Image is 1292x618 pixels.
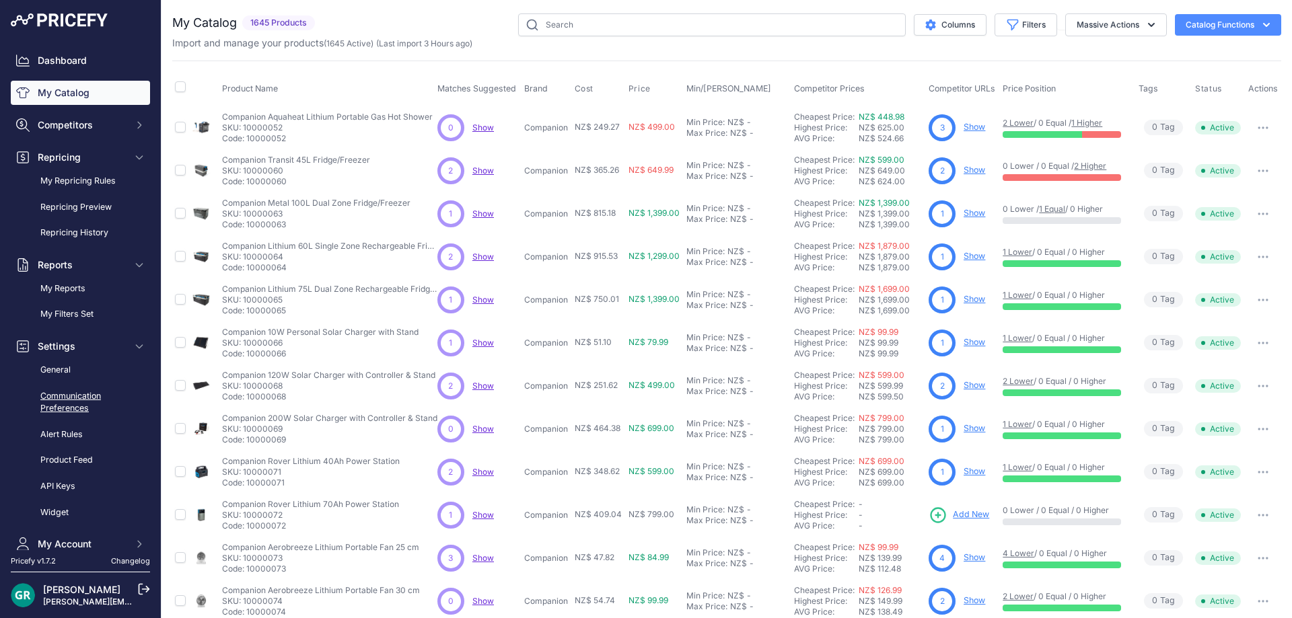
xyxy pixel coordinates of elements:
[222,112,433,122] p: Companion Aquaheat Lithium Portable Gas Hot Shower
[11,13,108,27] img: Pricefy Logo
[859,456,904,466] a: NZ$ 699.00
[727,418,744,429] div: NZ$
[1003,333,1125,344] p: / 0 Equal / 0 Higher
[859,381,903,391] span: NZ$ 599.99
[1195,293,1241,307] span: Active
[1003,161,1125,171] p: 0 Lower / 0 Equal /
[1144,120,1183,135] span: Tag
[914,14,986,36] button: Columns
[940,165,945,177] span: 2
[472,510,494,520] span: Show
[794,456,855,466] a: Cheapest Price:
[518,13,906,36] input: Search
[524,338,569,348] p: Companion
[524,424,569,434] p: Companion
[222,122,433,133] p: SKU: 10000052
[629,423,674,433] span: NZ$ 699.00
[575,165,619,175] span: NZ$ 365.26
[953,508,989,521] span: Add New
[744,160,751,171] div: -
[794,83,865,93] span: Competitor Prices
[11,385,150,420] a: Communication Preferences
[1195,121,1241,134] span: Active
[222,348,419,359] p: Code: 10000066
[448,380,453,392] span: 2
[222,133,433,144] p: Code: 10000052
[11,81,150,105] a: My Catalog
[1175,14,1281,36] button: Catalog Functions
[448,122,454,134] span: 0
[1195,379,1241,393] span: Active
[794,112,855,122] a: Cheapest Price:
[859,348,923,359] div: NZ$ 99.99
[1071,118,1102,128] a: 1 Higher
[859,219,923,230] div: NZ$ 1,399.00
[222,370,435,381] p: Companion 120W Solar Charger with Controller & Stand
[575,122,620,132] span: NZ$ 249.27
[472,165,494,176] a: Show
[1152,379,1157,392] span: 0
[1039,204,1065,214] a: 1 Equal
[941,294,944,306] span: 1
[11,169,150,193] a: My Repricing Rules
[964,165,985,175] a: Show
[472,424,494,434] a: Show
[1152,164,1157,177] span: 0
[472,295,494,305] span: Show
[686,117,725,128] div: Min Price:
[11,145,150,169] button: Repricing
[859,208,910,219] span: NZ$ 1,399.00
[1152,293,1157,306] span: 0
[575,423,620,433] span: NZ$ 464.38
[524,252,569,262] p: Companion
[1003,591,1034,601] a: 2 Lower
[964,122,985,132] a: Show
[794,295,859,305] div: Highest Price:
[964,595,985,605] a: Show
[629,122,675,132] span: NZ$ 499.00
[222,413,437,424] p: Companion 200W Solar Charger with Controller & Stand
[1003,204,1125,215] p: 0 Lower / / 0 Higher
[686,343,727,354] div: Max Price:
[1152,121,1157,134] span: 0
[744,289,751,300] div: -
[1152,336,1157,349] span: 0
[242,15,315,31] span: 1645 Products
[448,423,454,435] span: 0
[859,122,904,132] span: NZ$ 625.00
[964,208,985,218] a: Show
[744,418,751,429] div: -
[941,208,944,220] span: 1
[794,370,855,380] a: Cheapest Price:
[11,358,150,382] a: General
[449,294,452,306] span: 1
[1152,207,1157,220] span: 0
[1003,290,1125,301] p: / 0 Equal / 0 Higher
[472,338,494,348] a: Show
[686,214,727,225] div: Max Price:
[629,337,668,347] span: NZ$ 79.99
[859,413,904,423] a: NZ$ 799.00
[744,203,751,214] div: -
[472,252,494,262] span: Show
[1195,422,1241,436] span: Active
[472,553,494,563] span: Show
[859,542,898,552] a: NZ$ 99.99
[1152,250,1157,263] span: 0
[222,295,437,305] p: SKU: 10000065
[11,253,150,277] button: Reports
[1248,83,1278,93] span: Actions
[995,13,1057,36] button: Filters
[472,381,494,391] a: Show
[629,294,680,304] span: NZ$ 1,399.00
[747,429,754,440] div: -
[472,122,494,132] a: Show
[1074,161,1106,171] a: 2 Higher
[730,257,747,268] div: NZ$
[222,241,437,252] p: Companion Lithium 60L Single Zone Rechargeable Fridge/Freezer
[222,327,419,338] p: Companion 10W Personal Solar Charger with Stand
[794,305,859,316] div: AVG Price:
[448,251,453,263] span: 2
[575,251,618,261] span: NZ$ 915.53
